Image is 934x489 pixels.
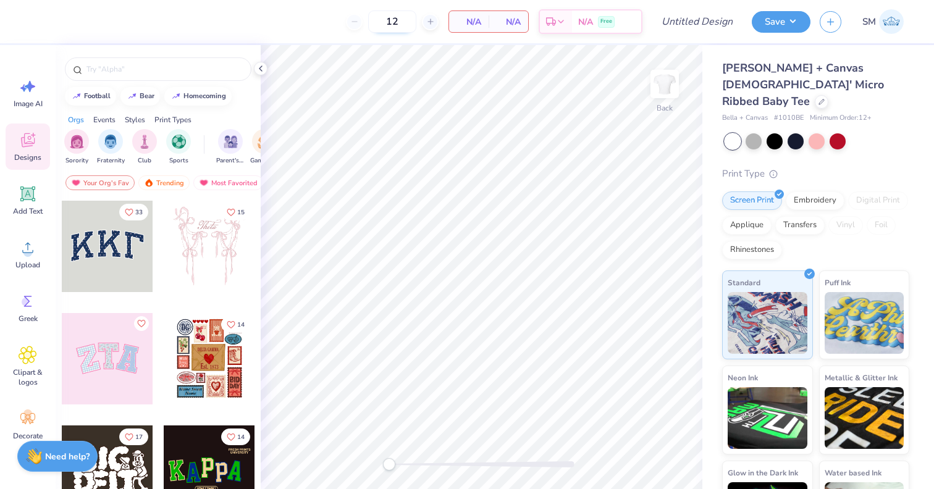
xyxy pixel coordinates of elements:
div: Print Types [154,114,191,125]
div: Print Type [722,167,909,181]
img: Parent's Weekend Image [224,135,238,149]
span: 14 [237,322,245,328]
div: Rhinestones [722,241,782,259]
span: Sports [169,156,188,165]
span: # 1010BE [774,113,804,123]
img: Neon Ink [728,387,807,449]
button: filter button [97,129,125,165]
span: Fraternity [97,156,125,165]
img: trend_line.gif [171,93,181,100]
span: Glow in the Dark Ink [728,466,798,479]
a: SM [857,9,909,34]
span: Clipart & logos [7,367,48,387]
div: filter for Sports [166,129,191,165]
img: Back [652,72,677,96]
div: filter for Club [132,129,157,165]
button: filter button [132,129,157,165]
div: filter for Fraternity [97,129,125,165]
span: Bella + Canvas [722,113,768,123]
div: filter for Sorority [64,129,89,165]
div: Foil [867,216,896,235]
div: bear [140,93,154,99]
span: Parent's Weekend [216,156,245,165]
span: SM [862,15,876,29]
div: Accessibility label [383,458,395,470]
span: 15 [237,209,245,215]
div: Trending [138,175,190,190]
div: Transfers [775,216,825,235]
div: homecoming [183,93,226,99]
img: Game Day Image [258,135,272,149]
img: Puff Ink [825,292,904,354]
input: Untitled Design [652,9,743,34]
div: Most Favorited [193,175,263,190]
span: N/A [456,15,481,28]
span: N/A [496,15,521,28]
span: Greek [19,314,38,324]
div: Applique [722,216,772,235]
button: bear [120,87,160,106]
button: filter button [166,129,191,165]
img: Club Image [138,135,151,149]
span: Club [138,156,151,165]
input: – – [368,10,416,33]
img: Sports Image [172,135,186,149]
span: Add Text [13,206,43,216]
span: Image AI [14,99,43,109]
span: Free [600,17,612,26]
span: Upload [15,260,40,270]
span: Minimum Order: 12 + [810,113,872,123]
div: Embroidery [786,191,844,210]
button: Like [134,316,149,331]
img: most_fav.gif [71,178,81,187]
button: Like [221,316,250,333]
div: Orgs [68,114,84,125]
span: Water based Ink [825,466,881,479]
div: filter for Parent's Weekend [216,129,245,165]
span: Neon Ink [728,371,758,384]
div: Styles [125,114,145,125]
button: filter button [64,129,89,165]
span: 33 [135,209,143,215]
div: filter for Game Day [250,129,279,165]
img: trending.gif [144,178,154,187]
img: Sophia Miller [879,9,904,34]
button: filter button [250,129,279,165]
button: Like [221,428,250,445]
span: Decorate [13,431,43,441]
img: trend_line.gif [127,93,137,100]
span: 14 [237,434,245,440]
input: Try "Alpha" [85,63,243,75]
strong: Need help? [45,451,90,462]
img: Fraternity Image [104,135,117,149]
img: Sorority Image [70,135,84,149]
button: football [65,87,116,106]
div: Digital Print [848,191,908,210]
span: Standard [728,276,760,289]
img: Metallic & Glitter Ink [825,387,904,449]
button: homecoming [164,87,232,106]
div: Events [93,114,116,125]
span: Metallic & Glitter Ink [825,371,898,384]
button: Like [119,204,148,220]
div: football [84,93,111,99]
span: N/A [578,15,593,28]
button: Save [752,11,810,33]
span: Designs [14,153,41,162]
button: filter button [216,129,245,165]
img: Standard [728,292,807,354]
span: Sorority [65,156,88,165]
div: Back [657,102,673,114]
img: trend_line.gif [72,93,82,100]
span: Game Day [250,156,279,165]
img: most_fav.gif [199,178,209,187]
span: [PERSON_NAME] + Canvas [DEMOGRAPHIC_DATA]' Micro Ribbed Baby Tee [722,61,884,109]
div: Screen Print [722,191,782,210]
div: Vinyl [828,216,863,235]
span: Puff Ink [825,276,851,289]
button: Like [119,428,148,445]
button: Like [221,204,250,220]
span: 17 [135,434,143,440]
div: Your Org's Fav [65,175,135,190]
